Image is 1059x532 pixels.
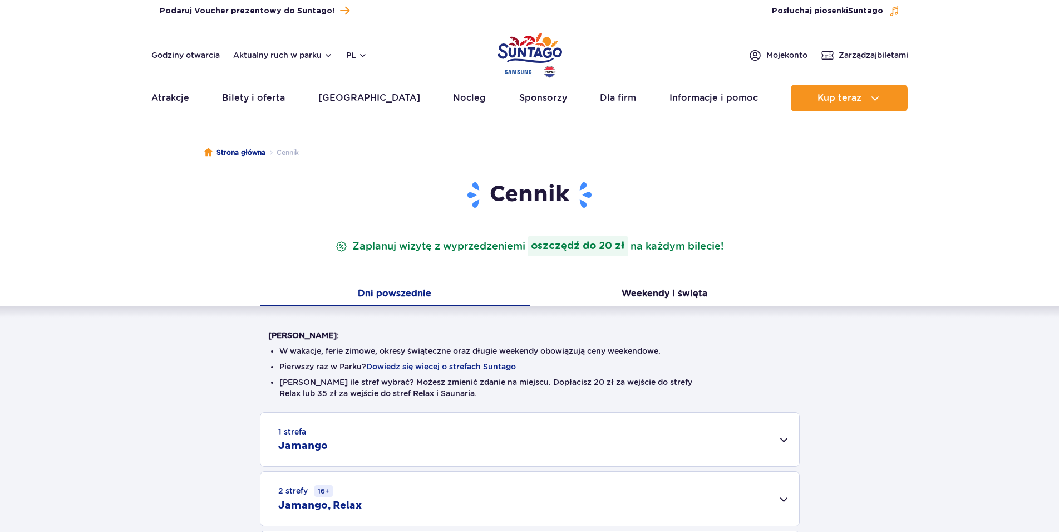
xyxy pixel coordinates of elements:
span: Kup teraz [817,93,861,103]
a: Strona główna [204,147,265,158]
a: Dla firm [600,85,636,111]
small: 1 strefa [278,426,306,437]
button: Kup teraz [791,85,908,111]
strong: [PERSON_NAME]: [268,331,339,340]
button: Weekendy i święta [530,283,800,306]
a: Informacje i pomoc [669,85,758,111]
a: Sponsorzy [519,85,567,111]
a: [GEOGRAPHIC_DATA] [318,85,420,111]
li: Cennik [265,147,299,158]
li: [PERSON_NAME] ile stref wybrać? Możesz zmienić zdanie na miejscu. Dopłacisz 20 zł za wejście do s... [279,377,780,399]
li: W wakacje, ferie zimowe, okresy świąteczne oraz długie weekendy obowiązują ceny weekendowe. [279,345,780,357]
strong: oszczędź do 20 zł [528,236,628,256]
button: pl [346,50,367,61]
span: Posłuchaj piosenki [772,6,883,17]
p: Zaplanuj wizytę z wyprzedzeniem na każdym bilecie! [333,236,726,256]
a: Bilety i oferta [222,85,285,111]
a: Podaruj Voucher prezentowy do Suntago! [160,3,349,18]
small: 2 strefy [278,485,333,497]
a: Atrakcje [151,85,189,111]
button: Aktualny ruch w parku [233,51,333,60]
span: Zarządzaj biletami [839,50,908,61]
h1: Cennik [268,180,791,209]
li: Pierwszy raz w Parku? [279,361,780,372]
button: Dni powszednie [260,283,530,306]
span: Podaruj Voucher prezentowy do Suntago! [160,6,334,17]
h2: Jamango [278,440,328,453]
span: Moje konto [766,50,807,61]
a: Godziny otwarcia [151,50,220,61]
a: Zarządzajbiletami [821,48,908,62]
span: Suntago [848,7,883,15]
a: Nocleg [453,85,486,111]
a: Mojekonto [748,48,807,62]
small: 16+ [314,485,333,497]
button: Dowiedz się więcej o strefach Suntago [366,362,516,371]
h2: Jamango, Relax [278,499,362,513]
a: Park of Poland [498,28,562,79]
button: Posłuchaj piosenkiSuntago [772,6,900,17]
